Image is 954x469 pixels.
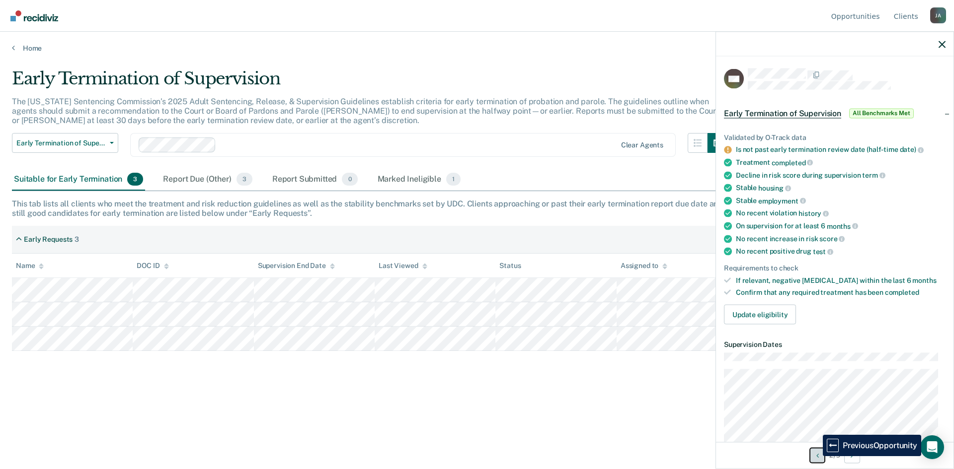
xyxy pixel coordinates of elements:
span: Early Termination of Supervision [16,139,106,147]
img: Recidiviz [10,10,58,21]
span: Early Termination of Supervision [724,108,841,118]
div: This tab lists all clients who meet the treatment and risk reduction guidelines as well as the st... [12,199,942,218]
div: Clear agents [621,141,663,149]
div: On supervision for at least 6 [736,221,946,230]
div: 3 [75,235,79,244]
span: 3 [237,173,252,186]
span: months [827,222,858,230]
div: Marked Ineligible [376,169,463,191]
div: Assigned to [621,262,667,270]
dt: Supervision Dates [724,340,946,349]
span: housing [758,184,791,192]
div: Stable [736,184,946,193]
span: test [813,247,833,255]
div: No recent increase in risk [736,234,946,243]
span: All Benchmarks Met [849,108,914,118]
button: Previous Opportunity [809,447,825,463]
div: Supervision End Date [258,262,335,270]
div: Confirm that any required treatment has been [736,288,946,297]
div: Name [16,262,44,270]
a: Home [12,44,942,53]
button: Update eligibility [724,305,796,325]
div: Treatment [736,158,946,167]
span: completed [772,158,813,166]
div: Is not past early termination review date (half-time date) [736,145,946,154]
div: Open Intercom Messenger [920,435,944,459]
p: The [US_STATE] Sentencing Commission’s 2025 Adult Sentencing, Release, & Supervision Guidelines e... [12,97,719,125]
div: 2 / 3 [716,442,954,468]
div: Suitable for Early Termination [12,169,145,191]
div: No recent violation [736,209,946,218]
span: 0 [342,173,357,186]
span: score [819,235,845,243]
span: employment [758,197,805,204]
span: 3 [127,173,143,186]
span: history [798,209,829,217]
span: months [912,276,936,284]
div: Early Termination of Supervision [12,68,727,97]
div: J A [930,7,946,23]
div: If relevant, negative [MEDICAL_DATA] within the last 6 [736,276,946,284]
div: Last Viewed [379,262,427,270]
div: Requirements to check [724,264,946,272]
div: DOC ID [137,262,168,270]
div: Decline in risk score during supervision [736,171,946,180]
div: Report Submitted [270,169,360,191]
span: completed [885,288,919,296]
div: No recent positive drug [736,247,946,256]
div: Early Termination of SupervisionAll Benchmarks Met [716,97,954,129]
div: Stable [736,196,946,205]
div: Validated by O-Track data [724,133,946,141]
button: Next Opportunity [844,447,860,463]
span: 1 [446,173,461,186]
button: Profile dropdown button [930,7,946,23]
div: Report Due (Other) [161,169,254,191]
span: term [862,171,885,179]
div: Status [499,262,521,270]
div: Early Requests [24,235,73,244]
